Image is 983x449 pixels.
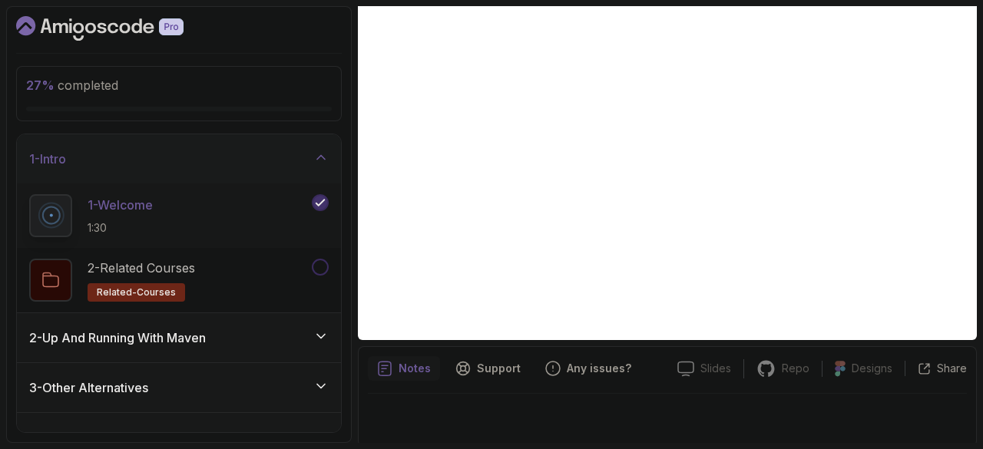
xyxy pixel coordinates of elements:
p: Designs [852,361,892,376]
button: Share [905,361,967,376]
p: Share [937,361,967,376]
span: related-courses [97,286,176,299]
h3: 2 - Up And Running With Maven [29,328,206,347]
p: Repo [782,361,809,376]
h3: 1 - Intro [29,150,66,168]
span: 27 % [26,78,55,93]
button: Feedback button [536,356,640,381]
button: notes button [368,356,440,381]
button: Support button [446,356,530,381]
h3: 4 - Outro [29,428,75,447]
p: Any issues? [567,361,631,376]
button: 3-Other Alternatives [17,363,341,412]
button: 2-Up And Running With Maven [17,313,341,362]
p: Notes [399,361,431,376]
p: 1 - Welcome [88,196,153,214]
h3: 3 - Other Alternatives [29,378,148,397]
p: Support [477,361,521,376]
a: Dashboard [16,16,219,41]
button: 1-Welcome1:30 [29,194,329,237]
button: 1-Intro [17,134,341,183]
span: completed [26,78,118,93]
p: 1:30 [88,220,153,236]
p: 2 - Related Courses [88,259,195,277]
button: 2-Related Coursesrelated-courses [29,259,329,302]
p: Slides [700,361,731,376]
